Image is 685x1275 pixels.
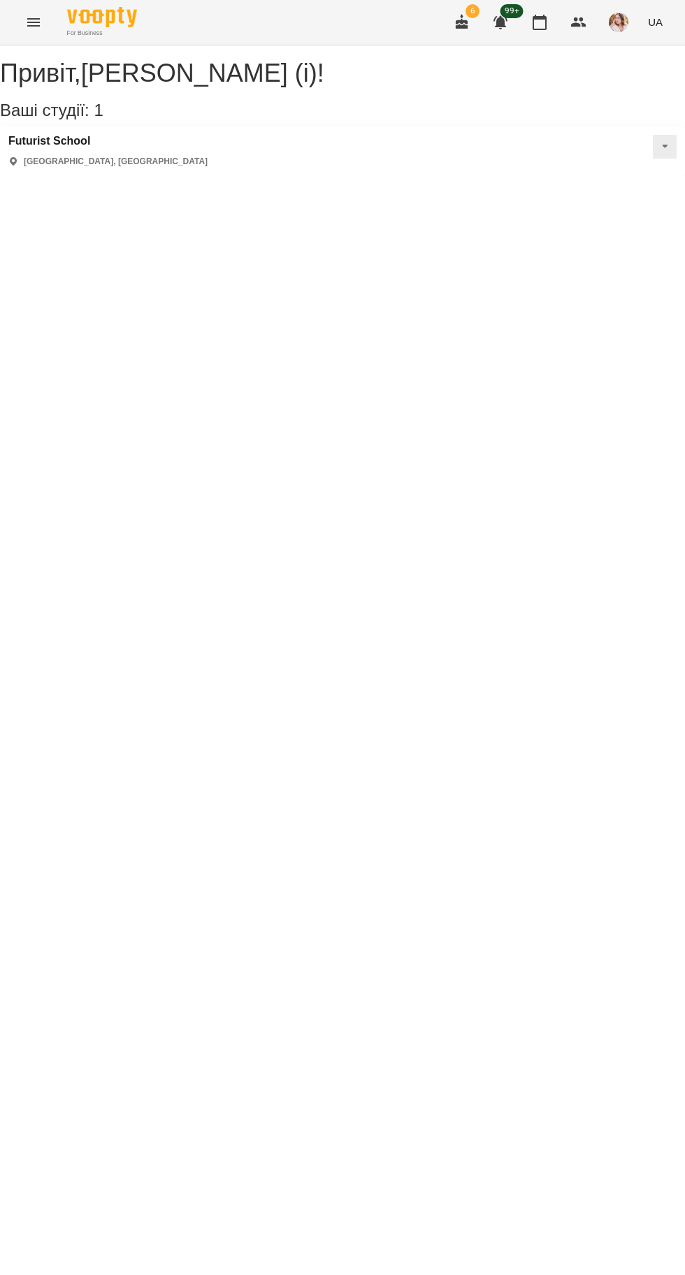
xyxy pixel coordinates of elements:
[500,4,524,18] span: 99+
[94,101,103,119] span: 1
[67,7,137,27] img: Voopty Logo
[17,6,50,39] button: Menu
[8,135,208,147] a: Futurist School
[648,15,663,29] span: UA
[642,9,668,35] button: UA
[24,156,208,168] p: [GEOGRAPHIC_DATA], [GEOGRAPHIC_DATA]
[609,13,628,32] img: cd58824c68fe8f7eba89630c982c9fb7.jpeg
[67,29,137,38] span: For Business
[466,4,480,18] span: 6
